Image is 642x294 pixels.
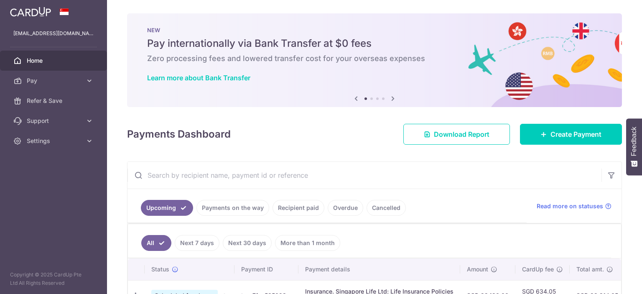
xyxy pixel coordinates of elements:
[27,137,82,145] span: Settings
[467,265,488,274] span: Amount
[328,200,363,216] a: Overdue
[403,124,510,145] a: Download Report
[147,54,602,64] h6: Zero processing fees and lowered transfer cost for your overseas expenses
[27,77,82,85] span: Pay
[298,258,460,280] th: Payment details
[141,200,193,216] a: Upcoming
[27,56,82,65] span: Home
[576,265,604,274] span: Total amt.
[13,29,94,38] p: [EMAIL_ADDRESS][DOMAIN_NAME]
[223,235,272,251] a: Next 30 days
[588,269,634,290] iframe: Opens a widget where you can find more information
[630,127,638,156] span: Feedback
[522,265,554,274] span: CardUp fee
[175,235,219,251] a: Next 7 days
[27,97,82,105] span: Refer & Save
[196,200,269,216] a: Payments on the way
[275,235,340,251] a: More than 1 month
[147,27,602,33] p: NEW
[434,129,489,139] span: Download Report
[234,258,298,280] th: Payment ID
[626,118,642,175] button: Feedback - Show survey
[10,7,51,17] img: CardUp
[537,202,611,210] a: Read more on statuses
[127,162,601,189] input: Search by recipient name, payment id or reference
[147,74,250,82] a: Learn more about Bank Transfer
[147,37,602,50] h5: Pay internationally via Bank Transfer at $0 fees
[127,13,622,107] img: Bank transfer banner
[367,200,406,216] a: Cancelled
[151,265,169,274] span: Status
[537,202,603,210] span: Read more on statuses
[127,127,231,142] h4: Payments Dashboard
[27,117,82,125] span: Support
[273,200,324,216] a: Recipient paid
[550,129,601,139] span: Create Payment
[141,235,171,251] a: All
[520,124,622,145] a: Create Payment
